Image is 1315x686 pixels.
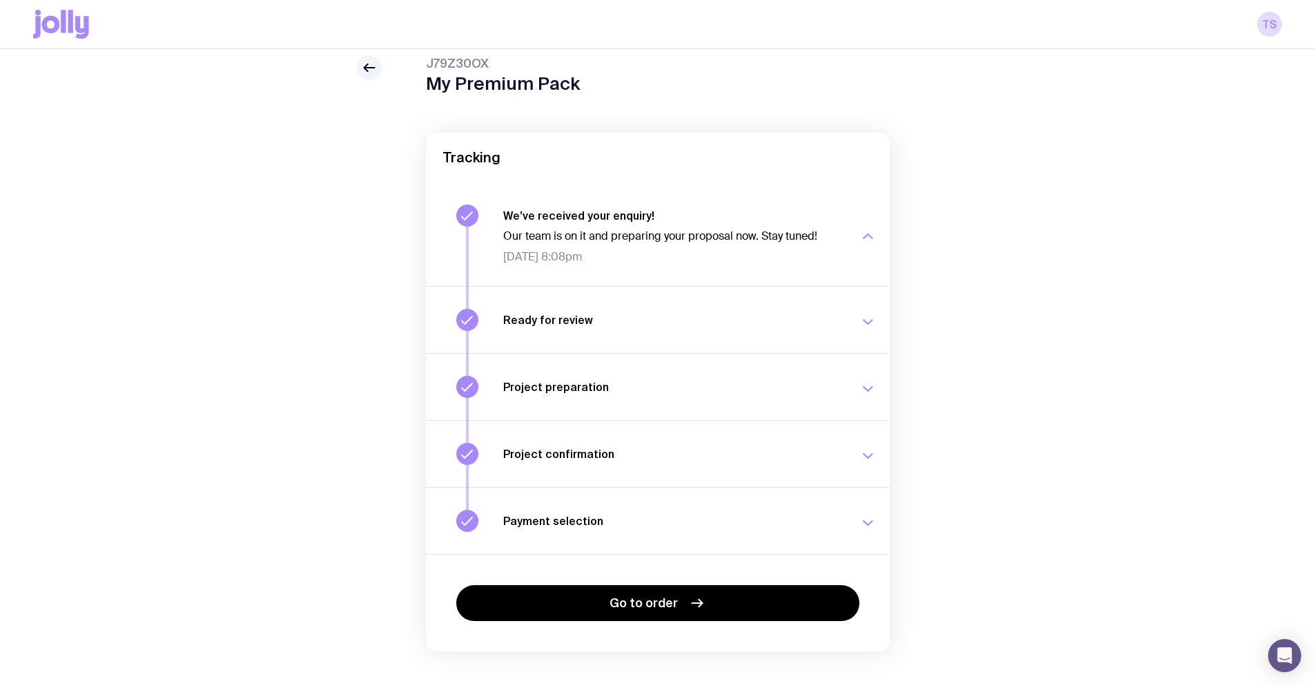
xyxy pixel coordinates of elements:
h1: My Premium Pack [426,73,580,94]
h3: Project confirmation [503,447,843,461]
span: J79Z30OX [426,55,580,72]
h3: Payment selection [503,514,843,528]
button: Project confirmation [426,420,890,487]
a: Go to order [456,585,859,621]
span: [DATE] 8:08pm [503,250,843,264]
h3: Project preparation [503,380,843,394]
button: Payment selection [426,487,890,554]
h2: Tracking [442,149,873,166]
div: Open Intercom Messenger [1268,639,1301,672]
span: Go to order [610,595,678,611]
button: We’ve received your enquiry!Our team is on it and preparing your proposal now. Stay tuned![DATE] ... [426,182,890,286]
a: TS [1257,12,1282,37]
button: Project preparation [426,353,890,420]
h3: Ready for review [503,313,843,327]
p: Our team is on it and preparing your proposal now. Stay tuned! [503,229,843,243]
button: Ready for review [426,286,890,353]
h3: We’ve received your enquiry! [503,209,843,222]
